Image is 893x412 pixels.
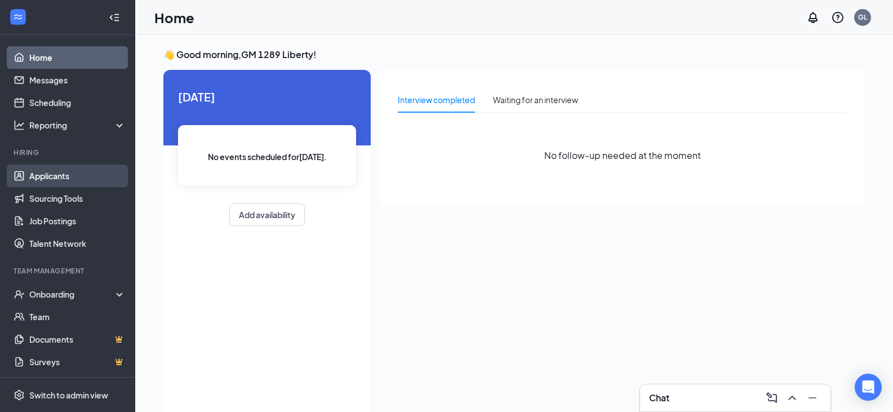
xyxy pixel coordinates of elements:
a: Team [29,305,126,328]
div: Open Intercom Messenger [855,374,882,401]
a: Scheduling [29,91,126,114]
svg: Notifications [806,11,820,24]
div: Reporting [29,119,126,131]
svg: Analysis [14,119,25,131]
div: Interview completed [398,94,475,106]
span: No follow-up needed at the moment [544,148,701,162]
a: Sourcing Tools [29,187,126,210]
button: Minimize [803,389,821,407]
a: Messages [29,69,126,91]
a: Home [29,46,126,69]
div: Waiting for an interview [493,94,578,106]
svg: ChevronUp [785,391,799,405]
button: Add availability [229,203,305,226]
span: No events scheduled for [DATE] . [208,150,327,163]
h1: Home [154,8,194,27]
button: ComposeMessage [763,389,781,407]
a: Applicants [29,165,126,187]
a: SurveysCrown [29,351,126,373]
a: DocumentsCrown [29,328,126,351]
svg: Settings [14,389,25,401]
h3: 👋 Good morning, GM 1289 Liberty ! [163,48,865,61]
div: Hiring [14,148,123,157]
svg: QuestionInfo [831,11,845,24]
div: Switch to admin view [29,389,108,401]
a: Talent Network [29,232,126,255]
svg: UserCheck [14,289,25,300]
a: Job Postings [29,210,126,232]
span: [DATE] [178,88,356,105]
div: Onboarding [29,289,116,300]
svg: ComposeMessage [765,391,779,405]
svg: Collapse [109,12,120,23]
div: GL [858,12,867,22]
button: ChevronUp [783,389,801,407]
svg: WorkstreamLogo [12,11,24,23]
svg: Minimize [806,391,819,405]
h3: Chat [649,392,669,404]
div: Team Management [14,266,123,276]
